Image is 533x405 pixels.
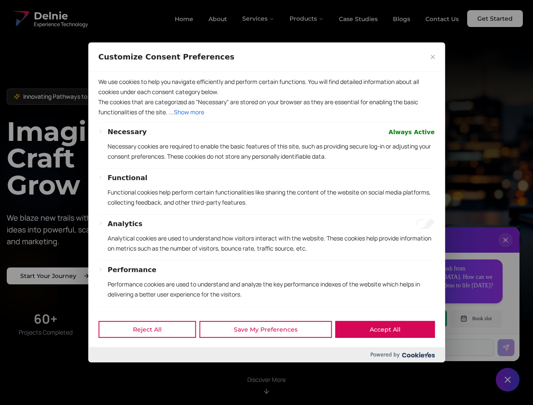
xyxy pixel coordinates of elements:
[174,107,204,117] button: Show more
[416,219,435,229] input: Enable Analytics
[98,77,435,97] p: We use cookies to help you navigate efficiently and perform certain functions. You will find deta...
[335,321,435,338] button: Accept All
[108,265,157,275] button: Performance
[108,187,435,208] p: Functional cookies help perform certain functionalities like sharing the content of the website o...
[389,127,435,137] span: Always Active
[108,219,143,229] button: Analytics
[108,233,435,254] p: Analytical cookies are used to understand how visitors interact with the website. These cookies h...
[108,141,435,162] p: Necessary cookies are required to enable the basic features of this site, such as providing secur...
[430,55,435,59] img: Close
[88,347,445,362] div: Powered by
[98,97,435,117] p: The cookies that are categorized as "Necessary" are stored on your browser as they are essential ...
[108,279,435,300] p: Performance cookies are used to understand and analyze the key performance indexes of the website...
[199,321,332,338] button: Save My Preferences
[98,52,234,62] span: Customize Consent Preferences
[108,173,147,183] button: Functional
[402,352,435,358] img: Cookieyes logo
[108,127,147,137] button: Necessary
[98,321,196,338] button: Reject All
